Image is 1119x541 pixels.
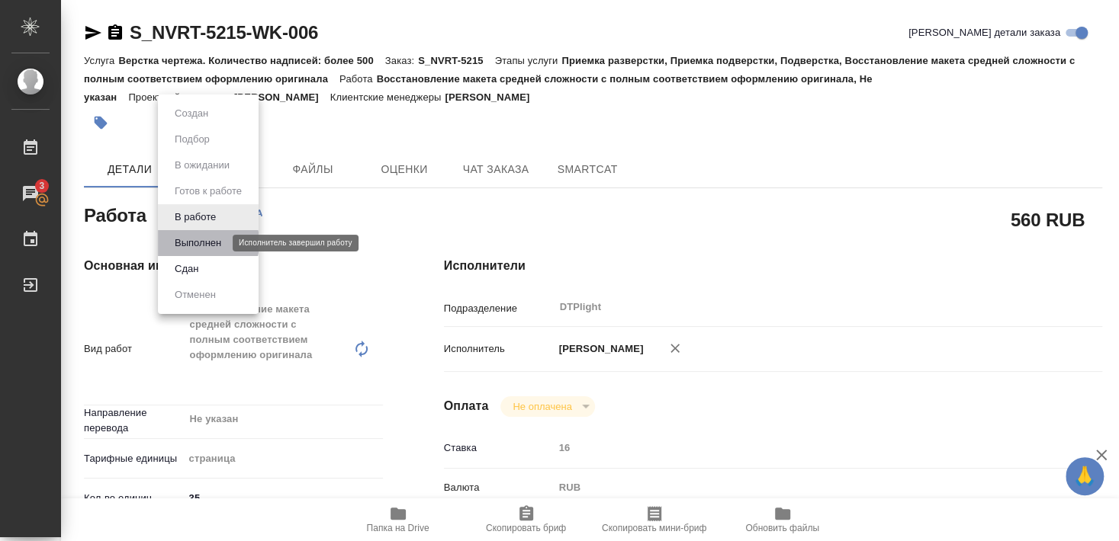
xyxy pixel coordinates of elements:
button: Сдан [170,261,203,277]
button: Выполнен [170,235,226,251]
button: В ожидании [170,157,234,174]
button: Готов к работе [170,183,246,200]
button: Отменен [170,287,220,303]
button: В работе [170,209,220,226]
button: Подбор [170,131,214,148]
button: Создан [170,105,213,122]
